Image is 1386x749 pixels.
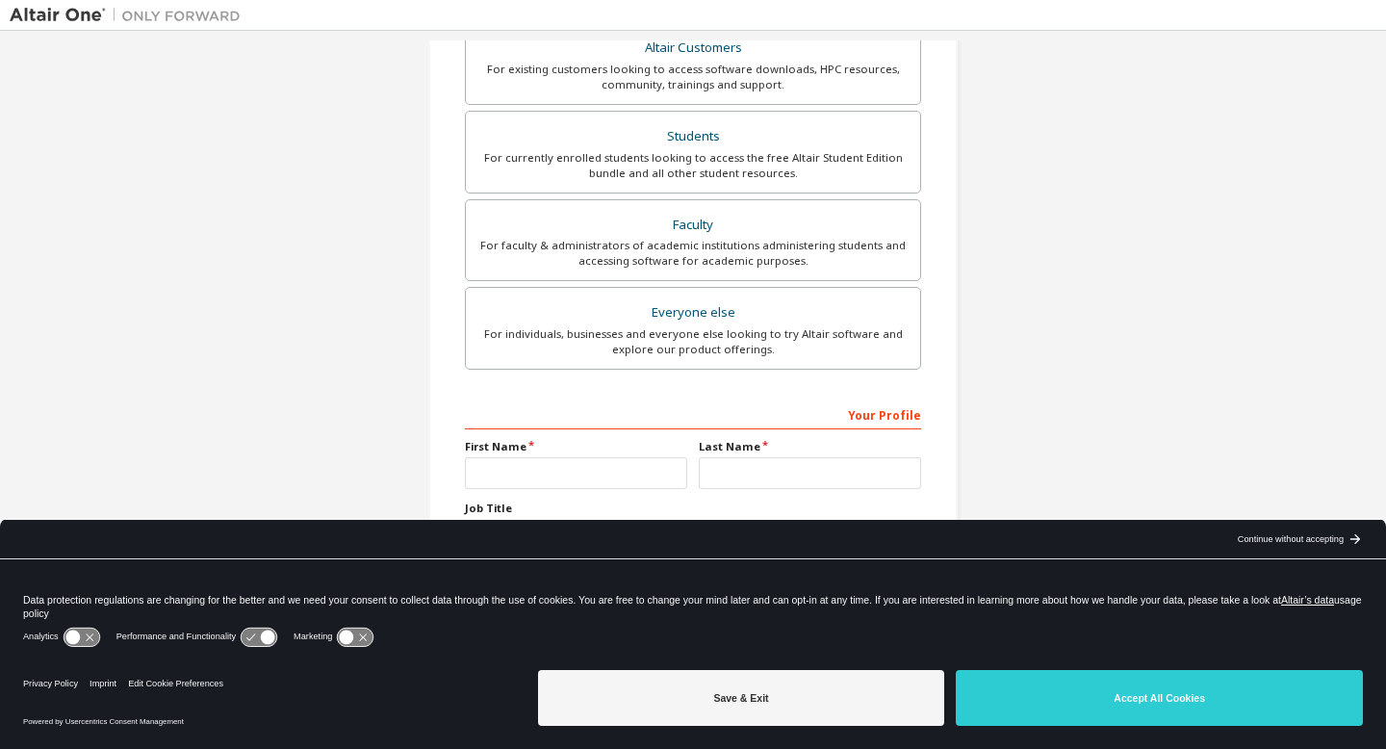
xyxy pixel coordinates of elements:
div: Students [477,123,909,150]
div: Everyone else [477,299,909,326]
label: First Name [465,439,687,454]
div: For existing customers looking to access software downloads, HPC resources, community, trainings ... [477,62,909,92]
div: Altair Customers [477,35,909,62]
div: For faculty & administrators of academic institutions administering students and accessing softwa... [477,238,909,269]
img: Altair One [10,6,250,25]
div: For individuals, businesses and everyone else looking to try Altair software and explore our prod... [477,326,909,357]
div: Your Profile [465,399,921,429]
div: For currently enrolled students looking to access the free Altair Student Edition bundle and all ... [477,150,909,181]
label: Last Name [699,439,921,454]
label: Job Title [465,501,921,516]
div: Faculty [477,212,909,239]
